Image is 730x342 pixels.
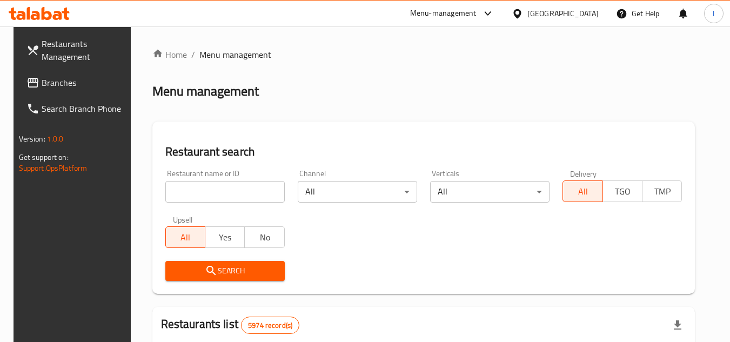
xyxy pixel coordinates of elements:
span: TGO [607,184,638,199]
div: All [430,181,550,203]
button: TGO [602,180,642,202]
span: l [713,8,714,19]
nav: breadcrumb [152,48,695,61]
div: Export file [665,312,691,338]
span: TMP [647,184,678,199]
span: Restaurants Management [42,37,127,63]
h2: Menu management [152,83,259,100]
span: 5974 record(s) [242,320,299,331]
label: Delivery [570,170,597,177]
a: Home [152,48,187,61]
span: Menu management [199,48,271,61]
input: Search for restaurant name or ID.. [165,181,285,203]
div: All [298,181,417,203]
h2: Restaurant search [165,144,682,160]
div: Menu-management [410,7,477,20]
span: No [249,230,280,245]
span: Get support on: [19,150,69,164]
span: All [567,184,598,199]
a: Branches [18,70,136,96]
span: Search [174,264,276,278]
label: Upsell [173,216,193,223]
button: Search [165,261,285,281]
button: Yes [205,226,245,248]
a: Search Branch Phone [18,96,136,122]
div: Total records count [241,317,299,334]
span: Version: [19,132,45,146]
span: Search Branch Phone [42,102,127,115]
button: All [562,180,602,202]
a: Restaurants Management [18,31,136,70]
button: TMP [642,180,682,202]
span: All [170,230,201,245]
span: Yes [210,230,240,245]
span: Branches [42,76,127,89]
div: [GEOGRAPHIC_DATA] [527,8,599,19]
span: 1.0.0 [47,132,64,146]
h2: Restaurants list [161,316,300,334]
button: No [244,226,284,248]
a: Support.OpsPlatform [19,161,88,175]
li: / [191,48,195,61]
button: All [165,226,205,248]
